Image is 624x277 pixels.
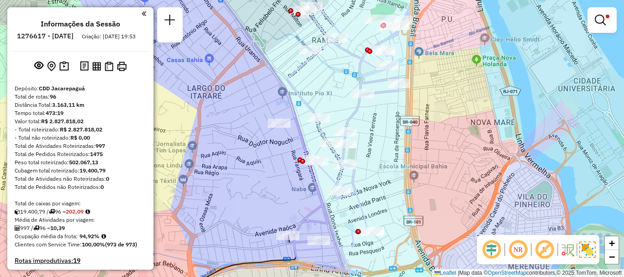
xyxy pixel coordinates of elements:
img: Fluxo de ruas [560,242,575,257]
button: Exibir sessão original [32,59,45,73]
span: Filtro Ativo [606,15,609,18]
button: Visualizar relatório de Roteirização [90,60,103,72]
strong: 96 [50,93,56,100]
span: Ocupação média da frota: [15,233,78,240]
h4: Rotas improdutivas: [15,257,146,265]
a: Exibir filtros [591,11,613,29]
div: Total de Atividades não Roteirizadas: [15,175,146,183]
strong: 502.067,13 [69,159,98,166]
strong: R$ 2.827.818,02 [41,118,84,125]
a: Zoom out [605,250,619,264]
button: Visualizar Romaneio [103,60,115,73]
div: Distância Total: [15,101,146,109]
strong: 202,09 [66,208,84,215]
h4: Rotas vários dias: [15,268,146,276]
strong: R$ 2.827.818,02 [60,126,102,133]
strong: 1475 [90,151,103,157]
strong: (973 de 973) [105,241,137,248]
div: Depósito: [15,84,146,93]
i: Total de rotas [49,209,55,214]
a: OpenStreetMap [488,270,527,276]
strong: 0 [100,183,104,190]
strong: 100,00% [82,241,105,248]
div: Total de caixas por viagem: [15,199,146,208]
div: 19.400,79 / 96 = [15,208,146,216]
span: Exibir rótulo [534,239,555,261]
div: Valor total: [15,117,146,125]
span: Ocultar NR [507,239,529,261]
div: Total de Atividades Roteirizadas: [15,142,146,150]
i: Meta Caixas/viagem: 221,30 Diferença: -19,21 [85,209,90,214]
strong: 473:19 [46,110,63,116]
span: + [609,237,615,249]
div: - Total não roteirizado: [15,134,146,142]
span: Clientes com Service Time: [15,241,82,248]
img: Exibir/Ocultar setores [579,241,596,258]
strong: 19.400,79 [79,167,106,174]
strong: 19 [73,256,80,265]
div: Total de rotas: [15,93,146,101]
span: − [609,251,615,262]
a: Zoom in [605,236,619,250]
i: Total de Atividades [15,225,20,231]
button: Logs desbloquear sessão [78,59,90,73]
a: Clique aqui para minimizar o painel [142,8,146,19]
strong: 0 [106,175,109,182]
em: Média calculada utilizando a maior ocupação (%Peso ou %Cubagem) de cada rota da sessão. Rotas cro... [101,234,106,239]
div: Total de Pedidos Roteirizados: [15,150,146,158]
h4: Informações da Sessão [41,20,120,28]
strong: 94,92% [79,233,100,240]
div: Tempo total: [15,109,146,117]
div: Total de Pedidos não Roteirizados: [15,183,146,191]
div: Peso total roteirizado: [15,158,146,167]
div: 997 / 96 = [15,224,146,232]
button: Imprimir Rotas [115,60,128,73]
div: Criação: [DATE] 19:53 [78,32,139,41]
a: Leaflet [434,270,456,276]
div: Map data © contributors,© 2025 TomTom, Microsoft [432,269,624,277]
strong: R$ 0,00 [70,134,90,141]
strong: 0 [66,268,70,276]
span: | [458,270,459,276]
i: Cubagem total roteirizado [15,209,20,214]
h6: 1276617 - [DATE] [17,32,74,40]
div: Cubagem total roteirizado: [15,167,146,175]
i: Total de rotas [33,225,39,231]
a: Nova sessão e pesquisa [161,11,179,31]
div: Média de Atividades por viagem: [15,216,146,224]
strong: 997 [95,142,105,149]
strong: CDD Jacarepaguá [39,85,85,92]
div: - Total roteirizado: [15,125,146,134]
span: Ocultar deslocamento [481,239,502,261]
button: Painel de Sugestão [58,59,71,73]
strong: 3.163,11 km [52,101,85,108]
strong: 10,39 [50,225,65,231]
button: Centralizar mapa no depósito ou ponto de apoio [45,59,58,73]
